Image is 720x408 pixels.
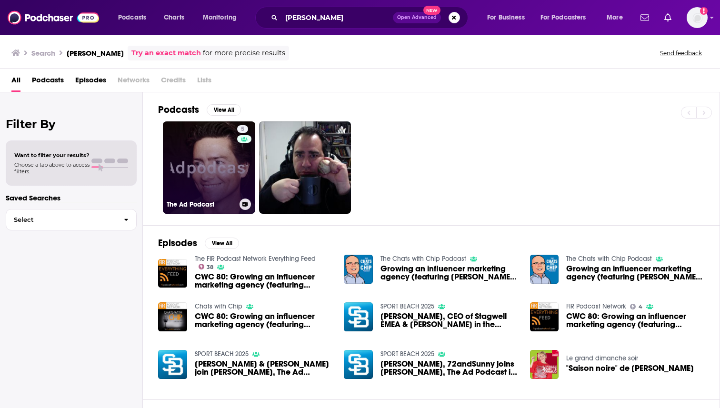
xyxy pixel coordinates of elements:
a: Podcasts [32,72,64,92]
img: CWC 80: Growing an influencer marketing agency (featuring Jess Phillips and Dylan Conroy) [530,302,559,331]
a: All [11,72,20,92]
img: CWC 80: Growing an influencer marketing agency (featuring Jess Phillips and Dylan Conroy) [158,302,187,331]
span: CWC 80: Growing an influencer marketing agency (featuring [PERSON_NAME] and [PERSON_NAME]) [566,312,704,328]
button: View All [207,104,241,116]
button: open menu [480,10,537,25]
img: "Saison noire" de Pat Conroy [530,350,559,379]
a: 5 [237,125,248,133]
a: Chats with Chip [195,302,242,310]
a: The Chats with Chip Podcast [380,255,466,263]
span: [PERSON_NAME], 72andSunny joins [PERSON_NAME], The Ad Podcast in the SPORT BEACH Content Studio [380,360,519,376]
h2: Podcasts [158,104,199,116]
span: [PERSON_NAME] & [PERSON_NAME] join [PERSON_NAME], The Ad Podcast in the SPORT BEACH Content Studio [195,360,333,376]
a: The FIR Podcast Network Everything Feed [195,255,316,263]
a: CWC 80: Growing an influencer marketing agency (featuring Jess Phillips and Dylan Conroy) [195,273,333,289]
a: Episodes [75,72,106,92]
span: Networks [118,72,150,92]
span: More [607,11,623,24]
svg: Add a profile image [700,7,708,15]
span: [PERSON_NAME], CEO of Stagwell EMEA & [PERSON_NAME] in the [GEOGRAPHIC_DATA] Content Studio [380,312,519,328]
span: Lists [197,72,211,92]
input: Search podcasts, credits, & more... [281,10,393,25]
a: Charts [158,10,190,25]
a: 38 [199,264,214,269]
span: Monitoring [203,11,237,24]
button: open menu [534,10,600,25]
a: Matt Murphy, 72andSunny joins Dylan Conroy, The Ad Podcast in the SPORT BEACH Content Studio [380,360,519,376]
a: SPORT BEACH 2025 [380,302,434,310]
a: EpisodesView All [158,237,239,249]
h3: Search [31,49,55,58]
a: PodcastsView All [158,104,241,116]
span: Logged in as oliviaschaefers [687,7,708,28]
button: open menu [111,10,159,25]
span: "Saison noire" de [PERSON_NAME] [566,364,694,372]
span: 5 [241,125,244,134]
a: 4 [630,304,642,309]
a: 5The Ad Podcast [163,121,255,214]
img: Growing an influencer marketing agency (featuring Jess Phillips and Dylan Conroy) [530,255,559,284]
span: For Podcasters [540,11,586,24]
img: Ali Cornford & Geoff McHenry join Dylan Conroy, The Ad Podcast in the SPORT BEACH Content Studio [158,350,187,379]
button: open menu [600,10,635,25]
img: James Townsend, CEO of Stagwell EMEA & Dylan Conroy in the SPORT BEACH Content Studio [344,302,373,331]
img: Podchaser - Follow, Share and Rate Podcasts [8,9,99,27]
span: New [423,6,440,15]
a: The Chats with Chip Podcast [566,255,652,263]
button: View All [205,238,239,249]
span: Select [6,217,116,223]
span: CWC 80: Growing an influencer marketing agency (featuring [PERSON_NAME] and [PERSON_NAME]) [195,312,333,328]
h3: The Ad Podcast [167,200,236,209]
div: Search podcasts, credits, & more... [264,7,477,29]
a: Try an exact match [131,48,201,59]
a: Le grand dimanche soir [566,354,638,362]
span: Podcasts [118,11,146,24]
button: Select [6,209,137,230]
a: SPORT BEACH 2025 [195,350,249,358]
span: 38 [207,265,213,269]
a: Growing an influencer marketing agency (featuring Jess Phillips and Dylan Conroy) [566,265,704,281]
span: for more precise results [203,48,285,59]
img: Matt Murphy, 72andSunny joins Dylan Conroy, The Ad Podcast in the SPORT BEACH Content Studio [344,350,373,379]
span: CWC 80: Growing an influencer marketing agency (featuring [PERSON_NAME] and [PERSON_NAME]) [195,273,333,289]
a: SPORT BEACH 2025 [380,350,434,358]
span: 4 [639,305,642,309]
img: CWC 80: Growing an influencer marketing agency (featuring Jess Phillips and Dylan Conroy) [158,259,187,288]
button: open menu [196,10,249,25]
a: James Townsend, CEO of Stagwell EMEA & Dylan Conroy in the SPORT BEACH Content Studio [380,312,519,328]
a: Growing an influencer marketing agency (featuring Jess Phillips and Dylan Conroy) [380,265,519,281]
h2: Filter By [6,117,137,131]
p: Saved Searches [6,193,137,202]
span: For Business [487,11,525,24]
span: Charts [164,11,184,24]
span: Growing an influencer marketing agency (featuring [PERSON_NAME] and [PERSON_NAME]) [380,265,519,281]
a: Show notifications dropdown [660,10,675,26]
a: FIR Podcast Network [566,302,626,310]
img: Growing an influencer marketing agency (featuring Jess Phillips and Dylan Conroy) [344,255,373,284]
span: Want to filter your results? [14,152,90,159]
a: "Saison noire" de Pat Conroy [566,364,694,372]
h3: [PERSON_NAME] [67,49,124,58]
span: Choose a tab above to access filters. [14,161,90,175]
a: CWC 80: Growing an influencer marketing agency (featuring Jess Phillips and Dylan Conroy) [566,312,704,328]
button: Show profile menu [687,7,708,28]
span: Open Advanced [397,15,437,20]
h2: Episodes [158,237,197,249]
img: User Profile [687,7,708,28]
a: CWC 80: Growing an influencer marketing agency (featuring Jess Phillips and Dylan Conroy) [195,312,333,328]
span: Growing an influencer marketing agency (featuring [PERSON_NAME] and [PERSON_NAME]) [566,265,704,281]
button: Send feedback [657,49,705,57]
a: Ali Cornford & Geoff McHenry join Dylan Conroy, The Ad Podcast in the SPORT BEACH Content Studio [195,360,333,376]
